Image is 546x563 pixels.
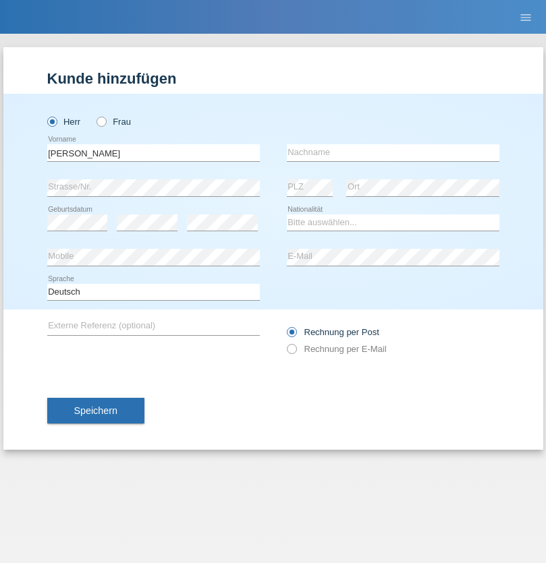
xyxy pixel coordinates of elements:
[287,327,296,344] input: Rechnung per Post
[47,117,56,125] input: Herr
[97,117,105,125] input: Frau
[47,398,144,423] button: Speichern
[74,405,117,416] span: Speichern
[287,344,296,361] input: Rechnung per E-Mail
[47,70,499,87] h1: Kunde hinzufügen
[287,327,379,337] label: Rechnung per Post
[47,117,81,127] label: Herr
[97,117,131,127] label: Frau
[287,344,387,354] label: Rechnung per E-Mail
[512,13,539,21] a: menu
[519,11,533,24] i: menu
